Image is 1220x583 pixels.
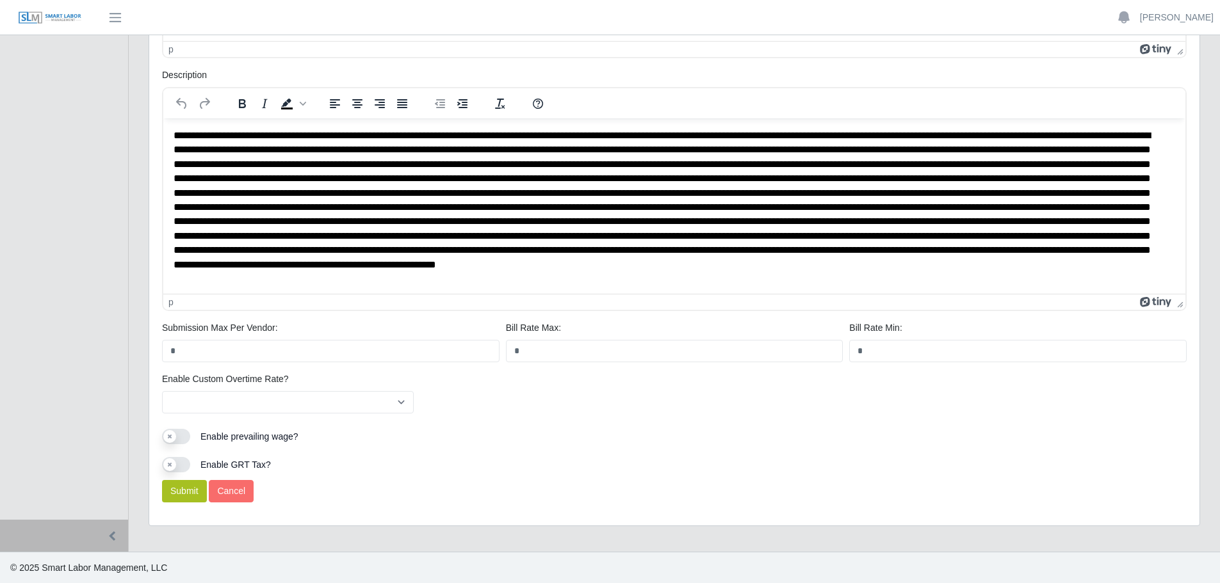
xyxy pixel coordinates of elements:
label: Enable Custom Overtime Rate? [162,372,289,386]
button: Enable GRT Tax? [162,457,190,472]
label: Submission Max Per Vendor: [162,321,278,335]
div: Press the Up and Down arrow keys to resize the editor. [1172,294,1185,310]
img: SLM Logo [18,11,82,25]
button: Increase indent [451,95,473,113]
body: Rich Text Area. Press ALT-0 for help. [10,10,1012,24]
label: Bill Rate Max: [506,321,561,335]
button: Decrease indent [429,95,451,113]
button: Bold [231,95,253,113]
button: Align left [324,95,346,113]
iframe: Rich Text Area [163,118,1185,294]
button: Align right [369,95,391,113]
a: Cancel [209,480,254,502]
button: Clear formatting [489,95,511,113]
div: Press the Up and Down arrow keys to resize the editor. [1172,42,1185,57]
button: Help [527,95,549,113]
button: Enable prevailing wage? [162,429,190,444]
button: Align center [346,95,368,113]
button: Redo [193,95,215,113]
label: Bill Rate Min: [849,321,902,335]
span: © 2025 Smart Labor Management, LLC [10,563,167,573]
a: Powered by Tiny [1140,44,1172,54]
div: p [168,297,174,307]
a: [PERSON_NAME] [1140,11,1214,24]
div: p [168,44,174,54]
label: Description [162,68,207,82]
button: Submit [162,480,207,502]
div: Background color Black [276,95,308,113]
span: Enable GRT Tax? [200,459,271,470]
button: Undo [171,95,193,113]
span: Enable prevailing wage? [200,431,298,442]
button: Justify [391,95,413,113]
a: Powered by Tiny [1140,297,1172,307]
button: Italic [254,95,275,113]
